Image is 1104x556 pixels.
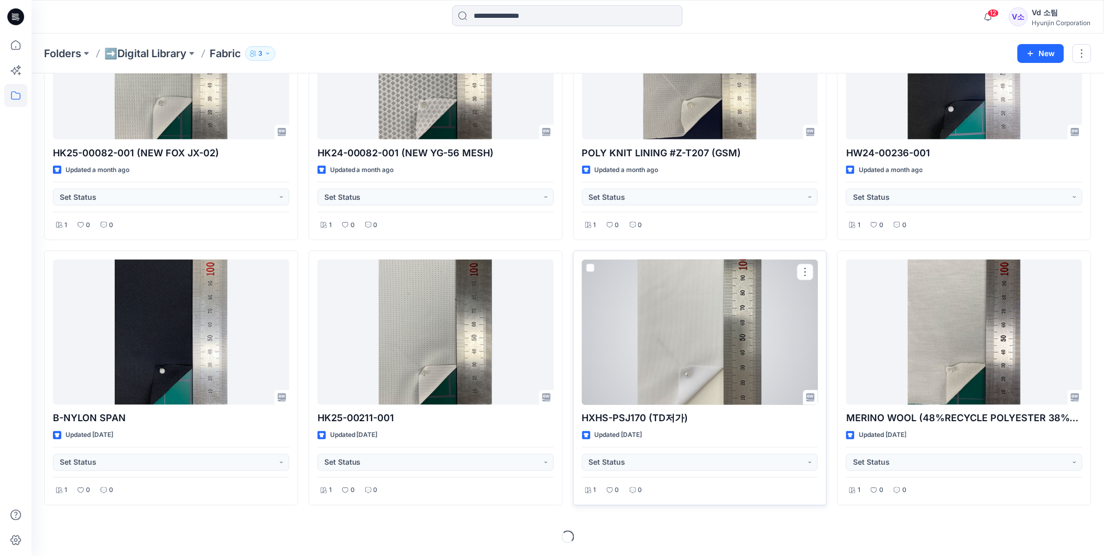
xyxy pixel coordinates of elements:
[245,46,276,61] button: 3
[615,220,619,231] p: 0
[615,485,619,496] p: 0
[318,260,554,405] a: HK25-00211-001
[1032,19,1091,27] div: Hyunjin Corporation
[595,430,642,441] p: Updated [DATE]
[109,485,113,496] p: 0
[879,485,883,496] p: 0
[374,485,378,496] p: 0
[329,485,332,496] p: 1
[846,146,1083,161] p: HW24-00236-001
[318,411,554,426] p: HK25-00211-001
[846,260,1083,405] a: MERINO WOOL (48%RECYCLE POLYESTER 38%POLYESTER 10%MERINO WOOL 4%SPANDEX) #JS1713AA-DOUBLE DYED(GSM)
[582,411,818,426] p: HXHS-PSJ170 (TD저가)
[330,430,378,441] p: Updated [DATE]
[65,430,113,441] p: Updated [DATE]
[374,220,378,231] p: 0
[1018,44,1064,63] button: New
[351,485,355,496] p: 0
[594,485,596,496] p: 1
[258,48,263,59] p: 3
[53,411,289,426] p: B-NYLON SPAN
[109,220,113,231] p: 0
[210,46,241,61] p: Fabric
[859,165,923,176] p: Updated a month ago
[318,146,554,161] p: HK24-00082-001 (NEW YG-56 MESH)
[594,220,596,231] p: 1
[64,485,67,496] p: 1
[53,146,289,161] p: HK25-00082-001 (NEW FOX JX-02)
[846,411,1083,426] p: MERINO WOOL (48%RECYCLE POLYESTER 38%POLYESTER 10%MERINO WOOL 4%SPANDEX) #JS1713AA-DOUBLE DYED(GSM)
[104,46,187,61] a: ➡️Digital Library
[582,146,818,161] p: POLY KNIT LINING #Z-T207 (GSM)
[53,260,289,405] a: B-NYLON SPAN
[858,485,860,496] p: 1
[1032,6,1091,19] div: Vd 소팀
[44,46,81,61] a: Folders
[902,485,906,496] p: 0
[1009,7,1028,26] div: V소
[329,220,332,231] p: 1
[858,220,860,231] p: 1
[595,165,659,176] p: Updated a month ago
[859,430,906,441] p: Updated [DATE]
[65,165,129,176] p: Updated a month ago
[988,9,999,17] span: 12
[902,220,906,231] p: 0
[86,220,90,231] p: 0
[638,220,642,231] p: 0
[879,220,883,231] p: 0
[582,260,818,405] a: HXHS-PSJ170 (TD저가)
[638,485,642,496] p: 0
[86,485,90,496] p: 0
[351,220,355,231] p: 0
[64,220,67,231] p: 1
[330,165,394,176] p: Updated a month ago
